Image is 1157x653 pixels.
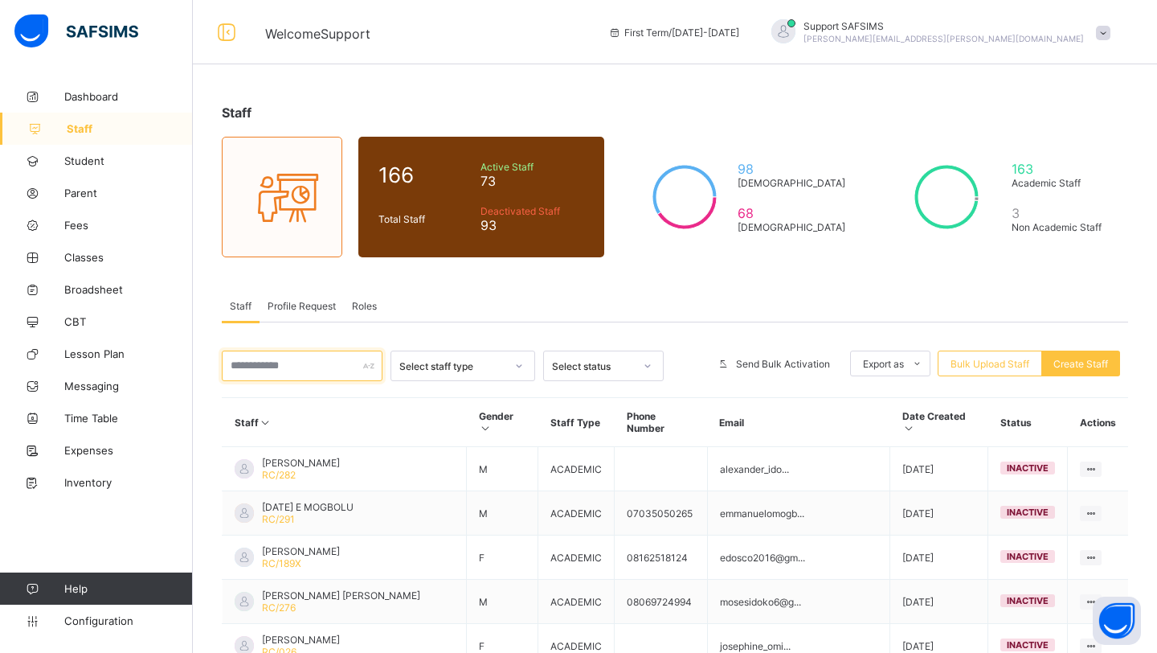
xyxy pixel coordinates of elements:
td: [DATE] [890,491,988,536]
span: 68 [738,205,846,221]
td: ACADEMIC [538,447,615,491]
span: 166 [378,162,472,187]
span: [PERSON_NAME] [262,634,340,646]
th: Gender [467,398,538,447]
span: 73 [480,173,584,189]
td: M [467,491,538,536]
span: Fees [64,219,193,232]
span: Support SAFSIMS [803,20,1084,32]
span: 98 [738,161,846,177]
th: Staff Type [538,398,615,447]
span: Student [64,154,193,167]
div: Select staff type [399,360,505,372]
span: Welcome Support [265,26,370,42]
i: Sort in Ascending Order [902,422,916,434]
span: [DATE] E MOGBOLU [262,501,354,513]
span: Configuration [64,614,192,627]
div: Total Staff [374,209,476,229]
span: inactive [1007,551,1049,562]
button: Open asap [1093,597,1141,645]
td: alexander_ido... [707,447,889,491]
span: Send Bulk Activation [736,358,830,370]
td: [DATE] [890,536,988,580]
span: Classes [64,251,193,264]
span: Create Staff [1053,358,1108,370]
span: CBT [64,315,193,328]
span: Broadsheet [64,283,193,296]
span: inactive [1007,462,1049,474]
span: Time Table [64,412,193,425]
span: Dashboard [64,90,193,103]
td: [DATE] [890,580,988,624]
td: M [467,580,538,624]
span: Messaging [64,380,193,392]
span: [DEMOGRAPHIC_DATA] [738,177,846,189]
td: ACADEMIC [538,580,615,624]
span: inactive [1007,595,1049,606]
span: [PERSON_NAME][EMAIL_ADDRESS][PERSON_NAME][DOMAIN_NAME] [803,34,1084,43]
td: F [467,536,538,580]
td: ACADEMIC [538,536,615,580]
span: Lesson Plan [64,347,193,360]
span: RC/189X [262,557,301,569]
span: Active Staff [480,161,584,173]
td: 08162518124 [615,536,708,580]
span: [PERSON_NAME] [PERSON_NAME] [262,589,420,602]
span: Staff [230,300,251,312]
span: Roles [352,300,377,312]
span: inactive [1007,639,1049,651]
i: Sort in Ascending Order [259,417,272,429]
span: [PERSON_NAME] [262,545,340,557]
span: [DEMOGRAPHIC_DATA] [738,221,846,233]
th: Actions [1068,398,1128,447]
td: ACADEMIC [538,491,615,536]
span: Staff [67,122,193,135]
span: Profile Request [268,300,336,312]
th: Phone Number [615,398,708,447]
span: Academic Staff [1012,177,1108,189]
div: Select status [552,360,634,372]
span: Deactivated Staff [480,205,584,217]
div: SupportSAFSIMS [755,19,1118,46]
span: inactive [1007,507,1049,518]
span: Inventory [64,476,193,489]
span: 93 [480,217,584,233]
span: [PERSON_NAME] [262,457,340,469]
span: 3 [1012,205,1108,221]
td: [DATE] [890,447,988,491]
th: Date Created [890,398,988,447]
span: session/term information [608,27,739,39]
span: Expenses [64,444,193,457]
td: mosesidoko6@g... [707,580,889,624]
th: Status [988,398,1068,447]
span: RC/282 [262,469,296,481]
th: Staff [223,398,467,447]
span: Staff [222,105,251,121]
td: 07035050265 [615,491,708,536]
td: edosco2016@gm... [707,536,889,580]
span: Bulk Upload Staff [951,358,1029,370]
span: Parent [64,187,193,199]
td: 08069724994 [615,580,708,624]
span: 163 [1012,161,1108,177]
i: Sort in Ascending Order [479,422,493,434]
td: emmanuelomogb... [707,491,889,536]
span: RC/291 [262,513,295,525]
img: safsims [14,14,138,48]
td: M [467,447,538,491]
th: Email [707,398,889,447]
span: RC/276 [262,602,296,614]
span: Help [64,582,192,595]
span: Export as [863,358,904,370]
span: Non Academic Staff [1012,221,1108,233]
